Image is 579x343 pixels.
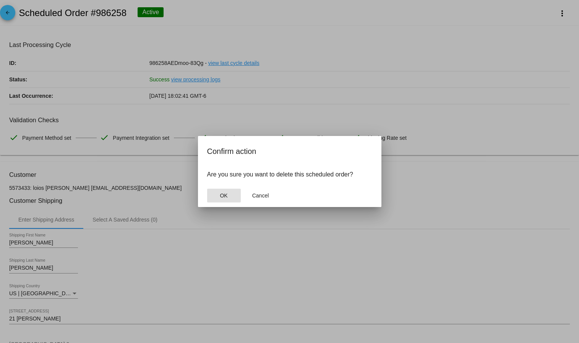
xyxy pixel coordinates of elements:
[252,193,269,199] span: Cancel
[207,171,372,178] p: Are you sure you want to delete this scheduled order?
[220,193,227,199] span: OK
[244,189,277,202] button: Close dialog
[207,189,241,202] button: Close dialog
[207,145,372,157] h2: Confirm action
